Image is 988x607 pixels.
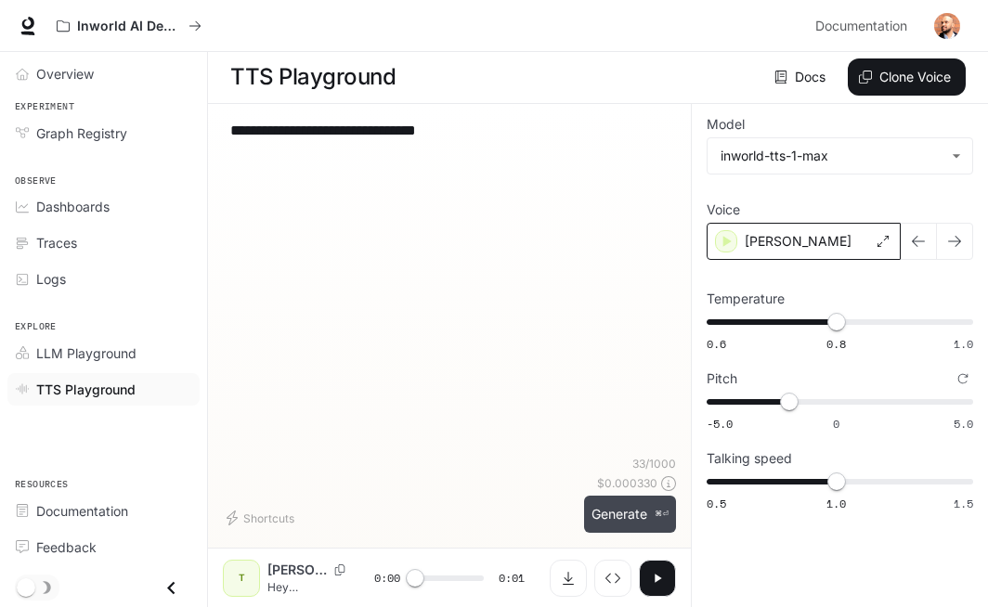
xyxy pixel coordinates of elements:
span: 0.6 [707,336,726,352]
span: 0.5 [707,496,726,511]
a: TTS Playground [7,373,200,406]
span: TTS Playground [36,380,136,399]
p: Pitch [707,372,737,385]
span: 1.5 [954,496,973,511]
div: inworld-tts-1-max [721,147,942,165]
span: Dark mode toggle [17,576,35,597]
button: Generate⌘⏎ [584,496,676,534]
span: 0:01 [499,569,525,588]
p: [PERSON_NAME] [745,232,851,251]
p: ⌘⏎ [655,509,669,520]
p: Temperature [707,292,785,305]
span: 0 [833,416,839,432]
img: User avatar [934,13,960,39]
p: Model [707,118,745,131]
p: Inworld AI Demos [77,19,181,34]
span: 0.8 [826,336,846,352]
p: Hey [PERSON_NAME], I have a date tonight [267,579,357,595]
span: Traces [36,233,77,252]
h1: TTS Playground [230,58,396,96]
span: Overview [36,64,94,84]
span: Documentation [36,501,128,521]
a: Logs [7,263,200,295]
span: Dashboards [36,197,110,216]
div: inworld-tts-1-max [708,138,972,174]
button: Copy Voice ID [327,564,353,575]
button: Clone Voice [848,58,966,96]
span: 1.0 [954,336,973,352]
a: Documentation [7,495,200,527]
a: Graph Registry [7,117,200,149]
button: Reset to default [953,368,973,389]
span: 1.0 [826,496,846,511]
span: 0:00 [374,569,400,588]
p: Talking speed [707,452,792,465]
p: [PERSON_NAME] [267,561,327,579]
span: 5.0 [954,416,973,432]
a: Docs [771,58,833,96]
p: $ 0.000330 [597,475,657,491]
button: Close drawer [150,569,192,607]
a: Dashboards [7,190,200,223]
button: Inspect [594,560,631,597]
span: Logs [36,269,66,289]
span: -5.0 [707,416,733,432]
span: LLM Playground [36,343,136,363]
span: Documentation [815,15,907,38]
span: Feedback [36,537,97,557]
a: LLM Playground [7,337,200,369]
button: Shortcuts [223,503,302,533]
a: Overview [7,58,200,90]
a: Feedback [7,531,200,563]
a: Documentation [808,7,921,45]
button: All workspaces [48,7,210,45]
a: Traces [7,226,200,259]
button: User avatar [929,7,966,45]
button: Download audio [550,560,587,597]
div: T [227,563,256,593]
p: Voice [707,203,740,216]
span: Graph Registry [36,123,127,143]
